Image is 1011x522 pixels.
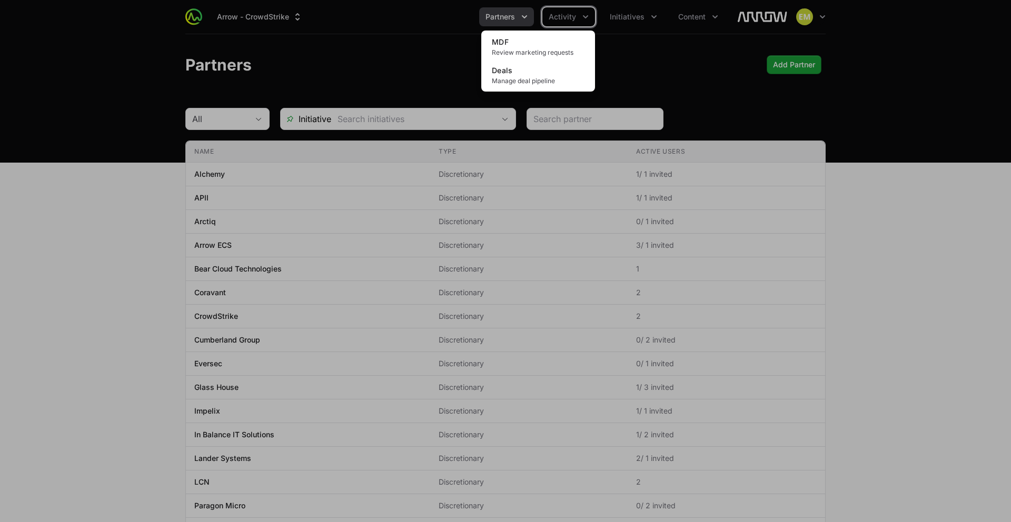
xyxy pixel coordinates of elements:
[492,77,584,85] span: Manage deal pipeline
[483,61,593,89] a: DealsManage deal pipeline
[492,48,584,57] span: Review marketing requests
[542,7,595,26] div: Activity menu
[483,33,593,61] a: MDFReview marketing requests
[492,37,509,46] span: MDF
[492,66,513,75] span: Deals
[202,7,725,26] div: Main navigation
